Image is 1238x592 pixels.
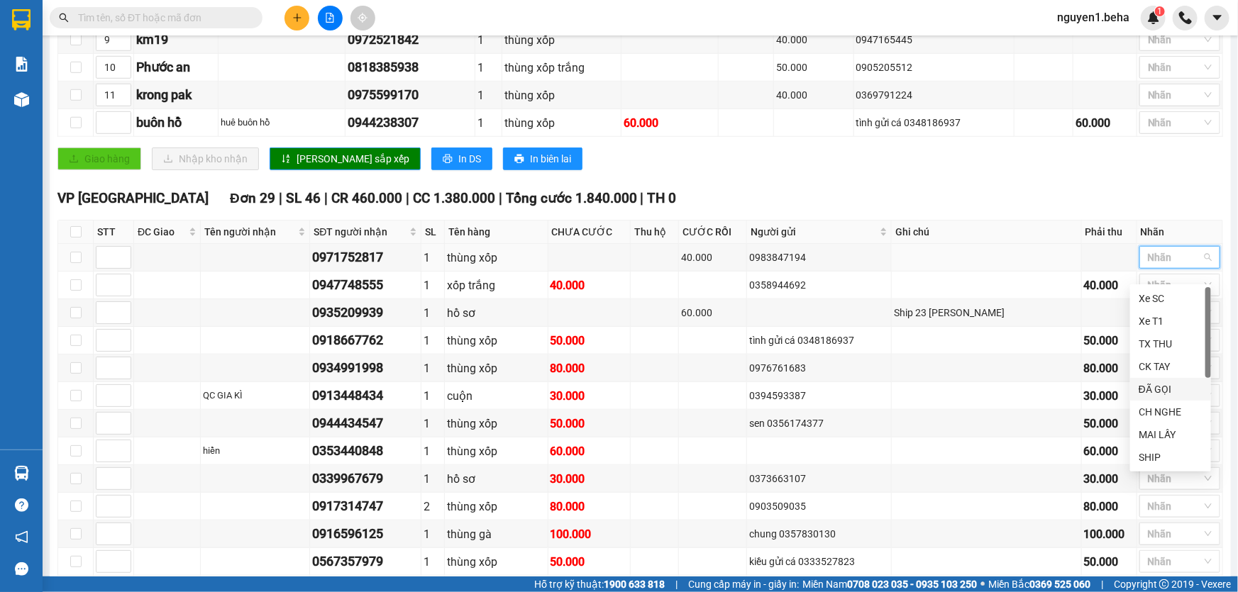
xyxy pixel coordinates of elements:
[310,548,421,576] td: 0567357979
[424,525,442,543] div: 1
[1130,446,1211,469] div: SHIP
[1139,291,1203,306] div: Xe SC
[1076,114,1134,132] div: 60.000
[503,147,582,170] button: printerIn biên lai
[776,87,851,103] div: 40.000
[310,520,421,548] td: 0916596125
[1084,498,1134,515] div: 80.000
[988,576,1090,592] span: Miền Bắc
[447,525,546,543] div: thùng gà
[1084,442,1134,460] div: 60.000
[318,6,343,30] button: file-add
[447,553,546,571] div: thùng xốp
[297,151,409,167] span: [PERSON_NAME] sắp xếp
[14,466,29,481] img: warehouse-icon
[551,387,629,405] div: 30.000
[14,57,29,72] img: solution-icon
[749,526,889,542] div: chung 0357830130
[1082,220,1137,244] th: Phải thu
[445,220,548,244] th: Tên hàng
[1046,9,1141,26] span: nguyen1.beha
[749,498,889,514] div: 0903509035
[221,116,342,130] div: huê buôn hồ
[1130,287,1211,310] div: Xe SC
[847,579,977,590] strong: 0708 023 035 - 0935 103 250
[681,250,744,265] div: 40.000
[551,470,629,488] div: 30.000
[230,190,275,206] span: Đơn 29
[551,553,629,571] div: 50.000
[424,415,442,432] div: 1
[1084,415,1134,432] div: 50.000
[447,304,546,322] div: hồ sơ
[648,190,677,206] span: TH 0
[14,92,29,107] img: warehouse-icon
[1130,355,1211,378] div: CK TAY
[679,220,747,244] th: CƯỚC RỒI
[1155,6,1165,16] sup: 1
[548,220,631,244] th: CHƯA CƯỚC
[312,552,419,571] div: 0567357979
[424,470,442,488] div: 1
[447,359,546,377] div: thùng xốp
[776,60,851,75] div: 50.000
[1211,11,1224,24] span: caret-down
[201,382,310,410] td: QC GIA KÌ
[443,154,453,165] span: printer
[346,109,475,137] td: 0944238307
[551,359,629,377] div: 80.000
[350,6,375,30] button: aim
[281,154,291,165] span: sort-ascending
[310,437,421,465] td: 0353440848
[312,358,419,378] div: 0934991998
[284,6,309,30] button: plus
[15,562,28,576] span: message
[348,85,472,105] div: 0975599170
[324,190,328,206] span: |
[856,115,1012,130] div: tình gửi cá 0348186937
[534,576,665,592] span: Hỗ trợ kỹ thuật:
[1139,449,1203,465] div: SHIP
[204,224,295,240] span: Tên người nhận
[136,113,216,133] div: buôn hồ
[1084,525,1134,543] div: 100.000
[776,32,851,48] div: 40.000
[312,469,419,488] div: 0339967679
[1084,359,1134,377] div: 80.000
[1139,336,1203,352] div: TX THU
[892,220,1082,244] th: Ghi chú
[504,59,619,77] div: thùng xốp trắng
[751,224,877,240] span: Người gửi
[681,305,744,320] div: 60.000
[1029,579,1090,590] strong: 0369 525 060
[1130,378,1211,401] div: ĐÃ GỌI
[331,190,402,206] span: CR 460.000
[1147,11,1160,24] img: icon-new-feature
[292,13,302,23] span: plus
[447,498,546,515] div: thùng xốp
[348,113,472,133] div: 0944238307
[1084,332,1134,350] div: 50.000
[504,86,619,104] div: thùng xốp
[424,553,442,571] div: 1
[1130,333,1211,355] div: TX THU
[201,437,310,465] td: hiền
[1157,6,1162,16] span: 1
[312,413,419,433] div: 0944434547
[1130,423,1211,446] div: MAI LẤY
[421,220,445,244] th: SL
[1101,576,1103,592] span: |
[413,190,495,206] span: CC 1.380.000
[312,247,419,267] div: 0971752817
[1084,470,1134,488] div: 30.000
[203,444,307,458] div: hiền
[136,57,216,77] div: Phước an
[749,554,889,569] div: kiều gửi cá 0333527823
[504,114,619,132] div: thùng xốp
[749,277,889,293] div: 0358944692
[624,114,715,132] div: 60.000
[551,498,629,515] div: 80.000
[424,304,442,322] div: 1
[406,190,409,206] span: |
[1084,387,1134,405] div: 30.000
